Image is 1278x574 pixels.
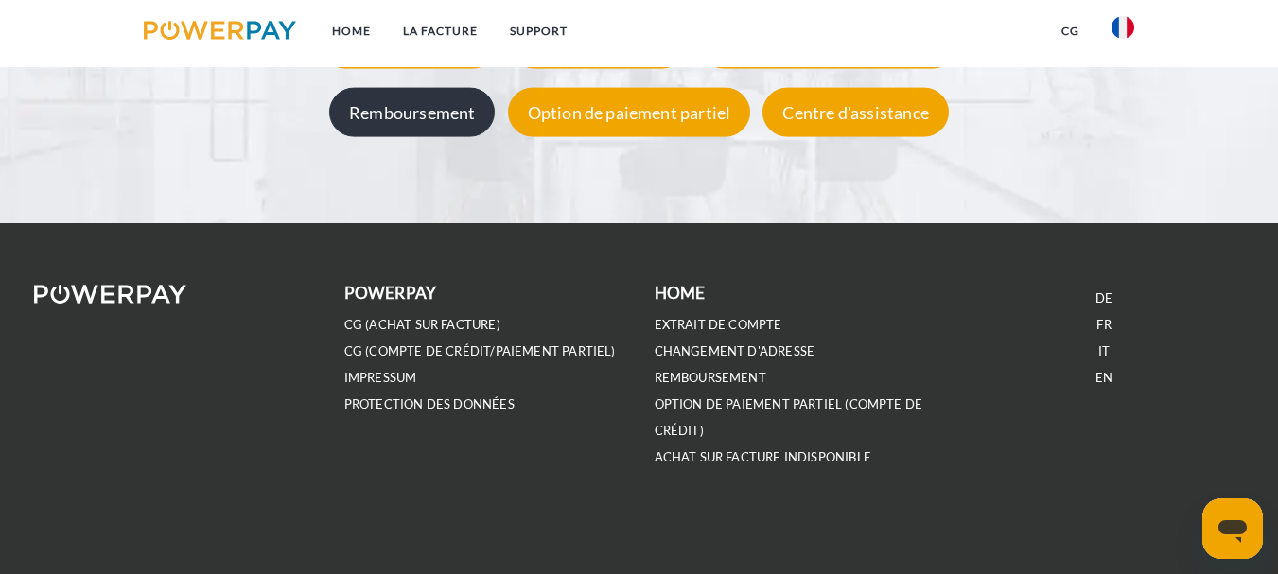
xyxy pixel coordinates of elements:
[1098,343,1110,359] a: IT
[758,102,953,123] a: Centre d'assistance
[655,449,871,465] a: ACHAT SUR FACTURE INDISPONIBLE
[34,285,186,304] img: logo-powerpay-white.svg
[655,283,706,303] b: Home
[144,21,296,40] img: logo-powerpay.svg
[344,283,436,303] b: POWERPAY
[503,102,756,123] a: Option de paiement partiel
[494,14,584,48] a: Support
[655,370,766,386] a: REMBOURSEMENT
[387,14,494,48] a: LA FACTURE
[655,317,782,333] a: EXTRAIT DE COMPTE
[1095,290,1112,306] a: DE
[762,88,948,137] div: Centre d'assistance
[344,370,417,386] a: IMPRESSUM
[1095,370,1112,386] a: EN
[344,317,500,333] a: CG (achat sur facture)
[1045,14,1095,48] a: CG
[344,396,515,412] a: PROTECTION DES DONNÉES
[344,343,616,359] a: CG (Compte de crédit/paiement partiel)
[655,396,923,439] a: OPTION DE PAIEMENT PARTIEL (Compte de crédit)
[655,343,815,359] a: Changement d'adresse
[508,88,751,137] div: Option de paiement partiel
[329,88,495,137] div: Remboursement
[1202,498,1263,559] iframe: Bouton de lancement de la fenêtre de messagerie
[324,102,499,123] a: Remboursement
[1096,317,1111,333] a: FR
[316,14,387,48] a: Home
[1112,16,1134,39] img: fr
